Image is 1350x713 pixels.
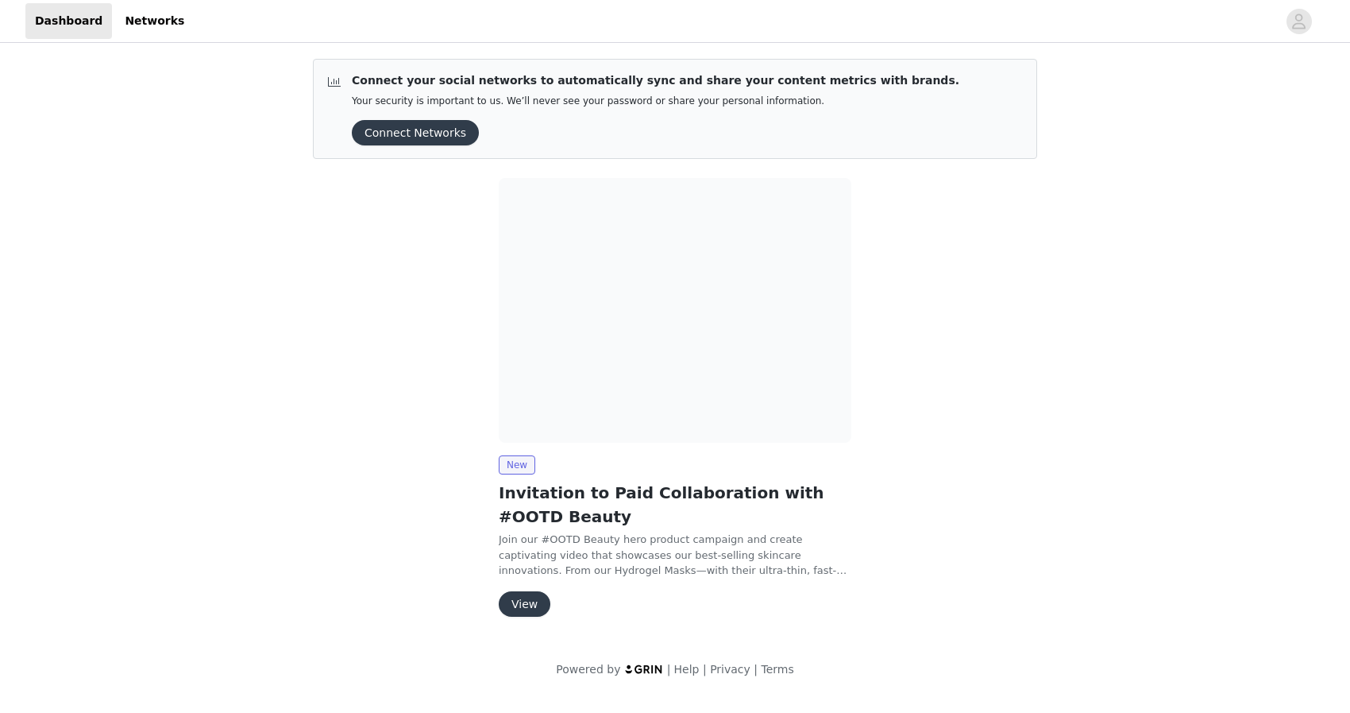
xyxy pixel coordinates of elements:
[499,178,851,443] img: OOTDBEAUTY
[499,481,851,529] h2: Invitation to Paid Collaboration with #OOTD Beauty
[674,663,700,676] a: Help
[703,663,707,676] span: |
[352,95,959,107] p: Your security is important to us. We’ll never see your password or share your personal information.
[352,120,479,145] button: Connect Networks
[754,663,758,676] span: |
[499,599,550,610] a: View
[499,591,550,617] button: View
[667,663,671,676] span: |
[1291,9,1306,34] div: avatar
[352,72,959,89] p: Connect your social networks to automatically sync and share your content metrics with brands.
[710,663,750,676] a: Privacy
[499,455,535,475] span: New
[25,3,112,39] a: Dashboard
[624,664,664,674] img: logo
[115,3,194,39] a: Networks
[556,663,620,676] span: Powered by
[761,663,793,676] a: Terms
[499,532,851,579] p: Join our #OOTD Beauty hero product campaign and create captivating video that showcases our best-...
